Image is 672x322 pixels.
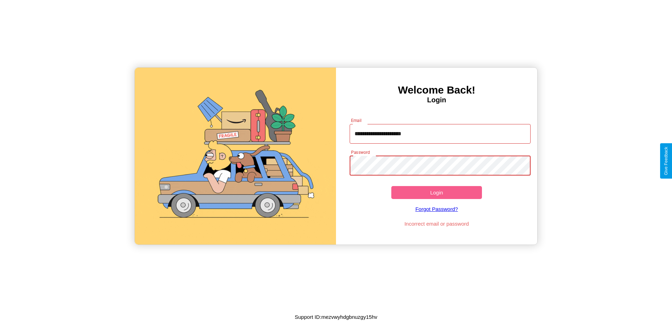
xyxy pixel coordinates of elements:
[346,219,527,228] p: Incorrect email or password
[336,84,537,96] h3: Welcome Back!
[135,68,336,245] img: gif
[351,149,370,155] label: Password
[391,186,482,199] button: Login
[351,117,362,123] label: Email
[664,147,668,175] div: Give Feedback
[295,312,377,322] p: Support ID: mezvwyhdgbnuzgy15hv
[346,199,527,219] a: Forgot Password?
[336,96,537,104] h4: Login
